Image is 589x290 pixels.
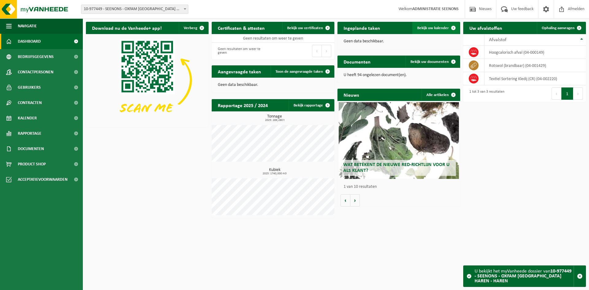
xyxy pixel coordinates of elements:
span: Kalender [18,110,37,126]
span: Afvalstof [489,37,506,42]
span: Bekijk uw kalender [417,26,449,30]
a: Toon de aangevraagde taken [271,65,334,78]
span: 2025: 289,280 t [215,119,334,122]
span: Bekijk uw documenten [410,60,449,64]
td: rotswol (brandbaar) (04-001429) [484,59,586,72]
span: Ophaling aanvragen [542,26,575,30]
td: Textiel Sortering Kledij (CR) (04-002220) [484,72,586,85]
td: hoogcalorisch afval (04-000149) [484,46,586,59]
span: Wat betekent de nieuwe RED-richtlijn voor u als klant? [343,162,449,173]
p: 1 van 10 resultaten [344,185,457,189]
span: Verberg [184,26,197,30]
button: Previous [312,45,322,57]
button: Vorige [341,194,350,207]
p: Geen data beschikbaar. [218,83,328,87]
strong: 10-977449 - SEENONS - OXFAM [GEOGRAPHIC_DATA] HAREN - HAREN [475,269,572,284]
span: Dashboard [18,34,41,49]
h3: Kubiek [215,168,334,175]
a: Ophaling aanvragen [537,22,585,34]
span: Bedrijfsgegevens [18,49,54,64]
p: U heeft 94 ongelezen document(en). [344,73,454,77]
td: Geen resultaten om weer te geven [212,34,334,43]
span: 10-977449 - SEENONS - OXFAM YUNUS CENTER HAREN - HAREN [81,5,188,14]
span: Rapportage [18,126,41,141]
h2: Aangevraagde taken [212,65,267,77]
button: Next [573,87,583,100]
div: Geen resultaten om weer te geven [215,44,270,58]
h2: Certificaten & attesten [212,22,271,34]
a: Bekijk rapportage [289,99,334,111]
span: Documenten [18,141,44,157]
span: 2025: 1740,000 m3 [215,172,334,175]
button: 1 [561,87,573,100]
a: Bekijk uw documenten [406,56,460,68]
div: 1 tot 3 van 3 resultaten [466,87,504,100]
h3: Tonnage [215,114,334,122]
button: Previous [552,87,561,100]
span: Acceptatievoorwaarden [18,172,67,187]
span: Bekijk uw certificaten [287,26,323,30]
h2: Uw afvalstoffen [463,22,508,34]
h2: Download nu de Vanheede+ app! [86,22,168,34]
span: Gebruikers [18,80,41,95]
button: Volgende [350,194,360,207]
div: U bekijkt het myVanheede dossier van [475,266,574,287]
span: 10-977449 - SEENONS - OXFAM YUNUS CENTER HAREN - HAREN [81,5,188,14]
p: Geen data beschikbaar. [344,39,454,44]
h2: Rapportage 2025 / 2024 [212,99,274,111]
h2: Documenten [337,56,377,68]
img: Download de VHEPlus App [86,34,209,126]
span: Contactpersonen [18,64,53,80]
a: Bekijk uw kalender [412,22,460,34]
a: Alle artikelen [422,89,460,101]
span: Contracten [18,95,42,110]
strong: ADMINISTRATIE SEENONS [412,7,459,11]
span: Toon de aangevraagde taken [275,70,323,74]
span: Navigatie [18,18,37,34]
h2: Ingeplande taken [337,22,386,34]
a: Bekijk uw certificaten [282,22,334,34]
span: Product Shop [18,157,46,172]
button: Next [322,45,331,57]
a: Wat betekent de nieuwe RED-richtlijn voor u als klant? [339,102,459,179]
button: Verberg [179,22,208,34]
h2: Nieuws [337,89,365,101]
